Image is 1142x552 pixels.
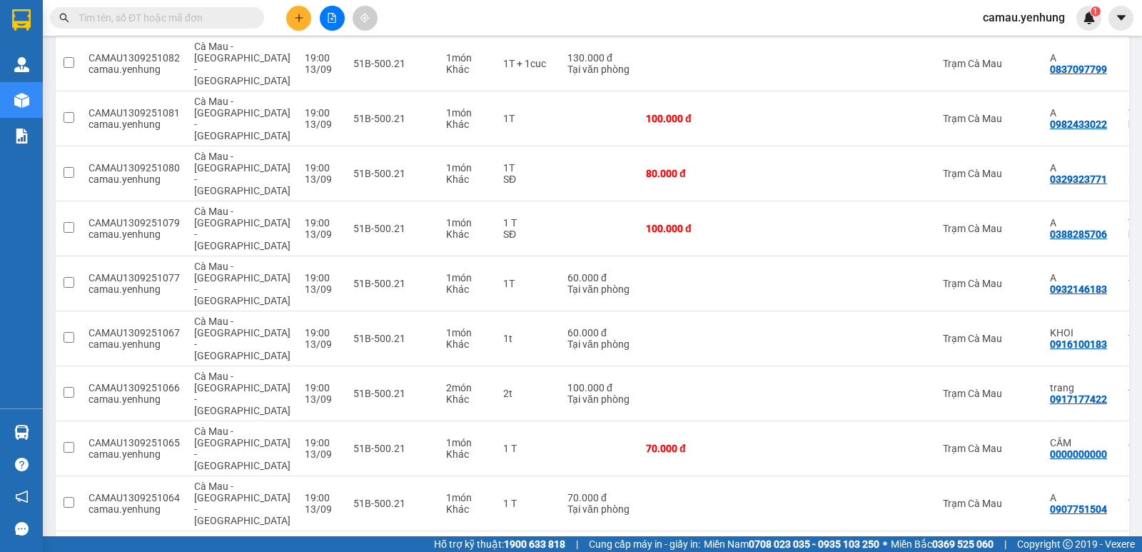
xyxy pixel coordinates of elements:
button: aim [353,6,378,31]
div: 19:00 [305,272,339,283]
div: 19:00 [305,52,339,64]
div: Trạm Cà Mau [943,498,1036,509]
span: question-circle [15,458,29,471]
div: Khác [446,338,489,350]
div: 1 món [446,492,489,503]
span: | [576,536,578,552]
div: camau.yenhung [89,448,180,460]
div: 0932146183 [1050,283,1107,295]
span: aim [360,13,370,23]
div: 1 món [446,162,489,174]
div: camau.yenhung [89,503,180,515]
div: Khác [446,503,489,515]
div: 13/09 [305,174,339,185]
div: 2t [503,388,553,399]
div: Tại văn phòng [567,64,632,75]
div: SĐ [503,229,553,240]
div: Tại văn phòng [567,338,632,350]
div: CAMAU1309251081 [89,107,180,119]
div: 13/09 [305,393,339,405]
div: CAMAU1309251080 [89,162,180,174]
span: Miền Nam [704,536,879,552]
img: icon-new-feature [1083,11,1096,24]
div: 0329323771 [1050,174,1107,185]
span: Cà Mau - [GEOGRAPHIC_DATA] - [GEOGRAPHIC_DATA] [194,151,290,196]
span: plus [294,13,304,23]
strong: 0369 525 060 [932,538,994,550]
div: 51B-500.21 [353,168,432,179]
div: camau.yenhung [89,338,180,350]
div: 1 món [446,437,489,448]
div: 19:00 [305,162,339,174]
span: copyright [1063,539,1073,549]
span: Cà Mau - [GEOGRAPHIC_DATA] - [GEOGRAPHIC_DATA] [194,371,290,416]
div: 100.000 đ [646,223,717,234]
div: 2 món [446,382,489,393]
div: camau.yenhung [89,229,180,240]
div: 0907751504 [1050,503,1107,515]
div: camau.yenhung [89,393,180,405]
div: 19:00 [305,382,339,393]
div: 1 món [446,272,489,283]
div: Khác [446,174,489,185]
div: 13/09 [305,448,339,460]
span: notification [15,490,29,503]
div: 51B-500.21 [353,388,432,399]
div: 0917177422 [1050,393,1107,405]
div: 1 món [446,217,489,229]
div: 1T + 1cuc [503,58,553,69]
div: KHOI [1050,327,1114,338]
div: 13/09 [305,503,339,515]
div: SĐ [503,174,553,185]
div: 1T [503,278,553,289]
div: Khác [446,64,489,75]
div: 1 món [446,107,489,119]
div: CAMAU1309251066 [89,382,180,393]
div: 51B-500.21 [353,498,432,509]
div: 80.000 đ [646,168,717,179]
div: 60.000 đ [567,272,632,283]
strong: 1900 633 818 [504,538,565,550]
span: Cà Mau - [GEOGRAPHIC_DATA] - [GEOGRAPHIC_DATA] [194,206,290,251]
div: CAMAU1309251077 [89,272,180,283]
span: Miền Bắc [891,536,994,552]
div: 51B-500.21 [353,333,432,344]
strong: 0708 023 035 - 0935 103 250 [749,538,879,550]
sup: 1 [1091,6,1101,16]
div: 13/09 [305,338,339,350]
div: 0837097799 [1050,64,1107,75]
div: A [1050,217,1114,229]
div: 1 món [446,327,489,338]
div: camau.yenhung [89,174,180,185]
button: plus [286,6,311,31]
span: Cà Mau - [GEOGRAPHIC_DATA] - [GEOGRAPHIC_DATA] [194,96,290,141]
div: A [1050,162,1114,174]
div: 19:00 [305,492,339,503]
div: 1t [503,333,553,344]
div: 13/09 [305,119,339,130]
div: 70.000 đ [567,492,632,503]
div: A [1050,107,1114,119]
div: 0388285706 [1050,229,1107,240]
div: CAMAU1309251067 [89,327,180,338]
div: camau.yenhung [89,64,180,75]
input: Tìm tên, số ĐT hoặc mã đơn [79,10,247,26]
span: camau.yenhung [971,9,1076,26]
div: CAMAU1309251079 [89,217,180,229]
div: Khác [446,229,489,240]
div: Khác [446,119,489,130]
div: Tại văn phòng [567,503,632,515]
div: 19:00 [305,217,339,229]
div: Tại văn phòng [567,393,632,405]
span: 1 [1093,6,1098,16]
div: 130.000 đ [567,52,632,64]
div: 70.000 đ [646,443,717,454]
div: Trạm Cà Mau [943,443,1036,454]
div: Khác [446,393,489,405]
div: 51B-500.21 [353,278,432,289]
span: | [1004,536,1006,552]
div: 100.000 đ [646,113,717,124]
div: 1T [503,113,553,124]
div: 100.000 đ [567,382,632,393]
div: 60.000 đ [567,327,632,338]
